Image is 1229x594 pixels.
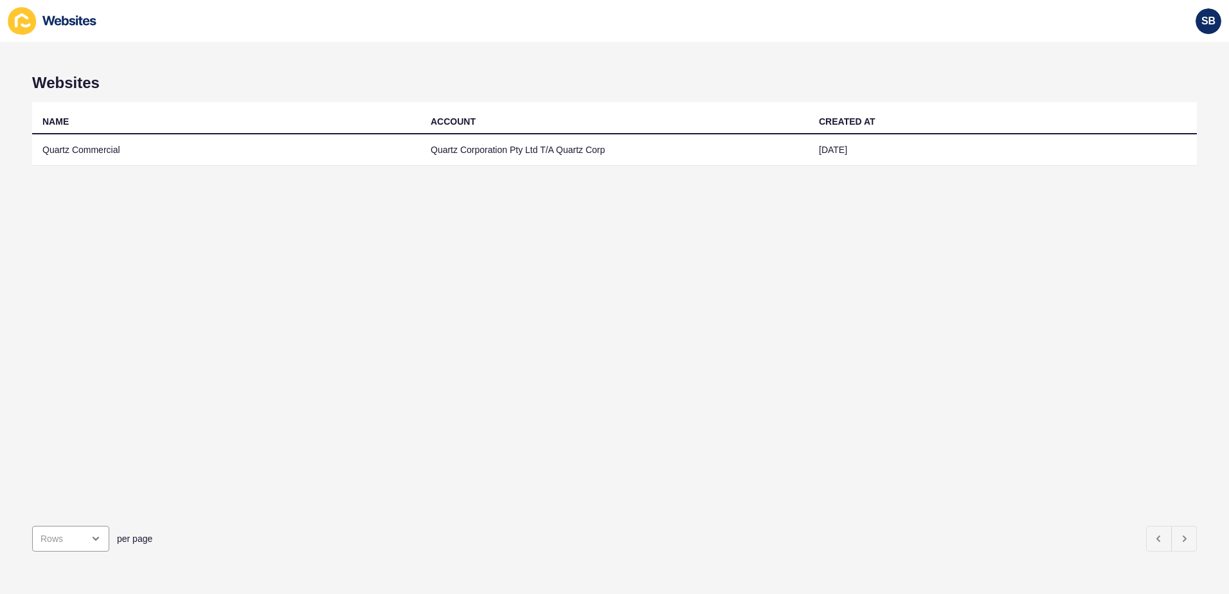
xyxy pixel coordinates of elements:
[32,74,1197,92] h1: Websites
[32,526,109,552] div: open menu
[117,532,152,545] span: per page
[32,134,420,166] td: Quartz Commercial
[819,115,875,128] div: CREATED AT
[420,134,809,166] td: Quartz Corporation Pty Ltd T/A Quartz Corp
[1201,15,1216,28] span: SB
[431,115,476,128] div: ACCOUNT
[42,115,69,128] div: NAME
[809,134,1197,166] td: [DATE]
